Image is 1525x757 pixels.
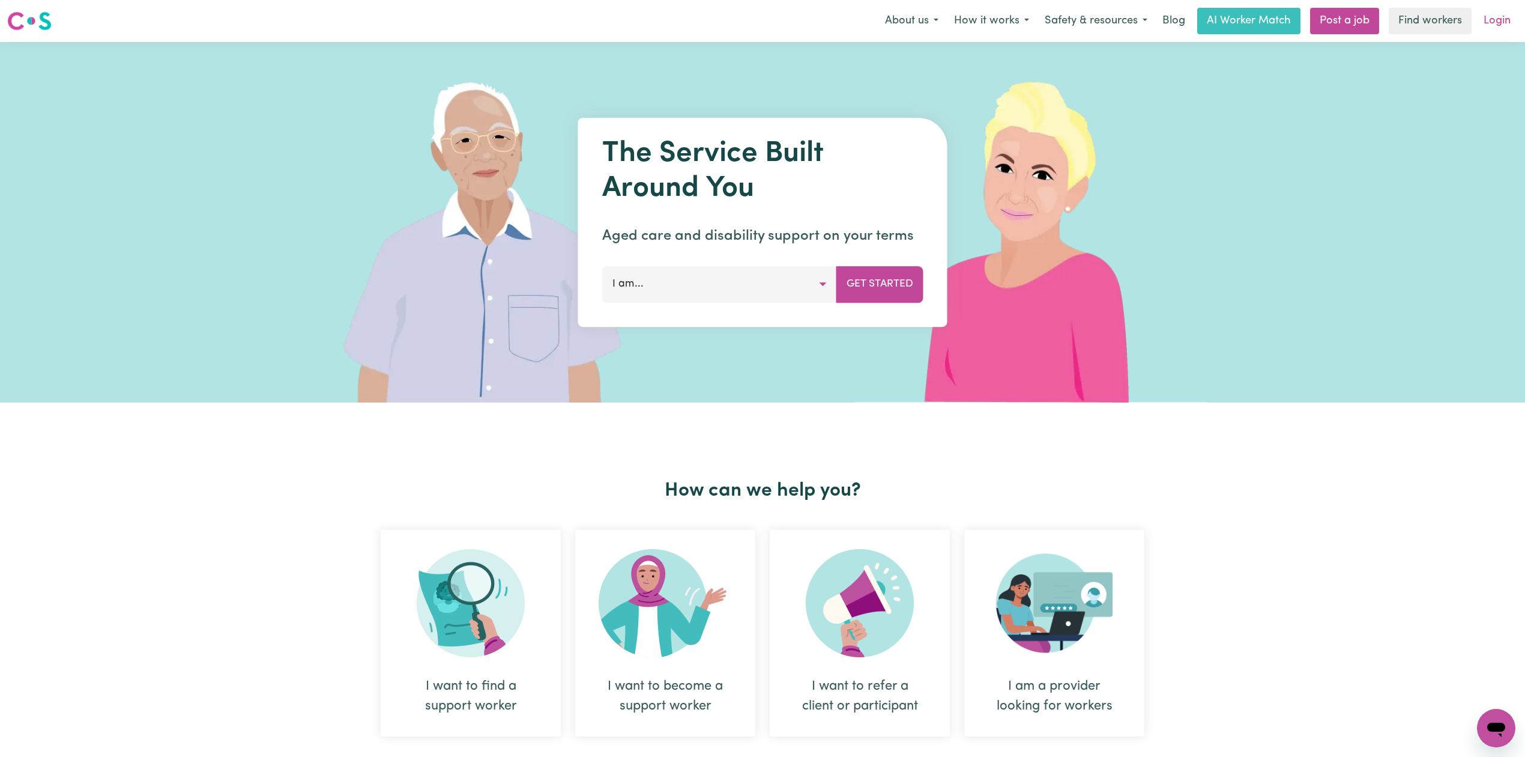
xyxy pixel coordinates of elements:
h2: How can we help you? [373,479,1152,502]
div: I am a provider looking for workers [964,530,1144,737]
div: I want to find a support worker [381,530,561,737]
a: Login [1476,8,1518,34]
img: Become Worker [599,549,732,657]
img: Careseekers logo [7,10,52,32]
a: Post a job [1310,8,1379,34]
img: Refer [806,549,914,657]
a: AI Worker Match [1197,8,1300,34]
a: Careseekers logo [7,7,52,35]
h1: The Service Built Around You [602,137,923,206]
div: I want to refer a client or participant [770,530,950,737]
div: I want to refer a client or participant [799,676,921,716]
p: Aged care and disability support on your terms [602,225,923,247]
a: Find workers [1389,8,1472,34]
div: I want to become a support worker [604,676,726,716]
div: I want to become a support worker [575,530,755,737]
button: I am... [602,266,837,302]
div: I am a provider looking for workers [993,676,1116,716]
iframe: Button to launch messaging window [1477,709,1515,747]
button: Safety & resources [1037,8,1155,34]
a: Blog [1155,8,1192,34]
button: About us [877,8,946,34]
button: How it works [946,8,1037,34]
img: Provider [996,549,1113,657]
div: I want to find a support worker [409,676,532,716]
button: Get Started [836,266,923,302]
img: Search [417,549,525,657]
